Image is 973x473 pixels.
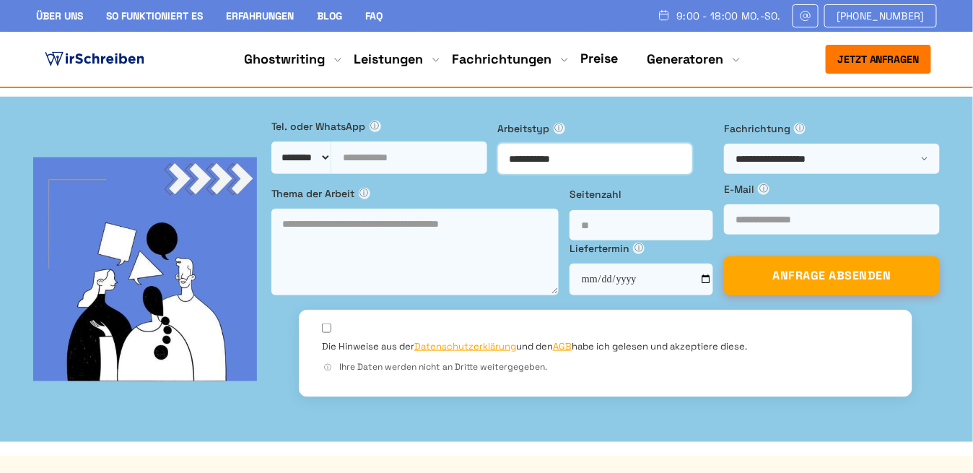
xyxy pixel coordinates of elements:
[647,51,723,68] a: Generatoren
[414,340,516,352] a: Datenschutzerklärung
[824,4,937,27] a: [PHONE_NUMBER]
[837,10,925,22] span: [PHONE_NUMBER]
[271,118,487,134] label: Tel. oder WhatsApp
[106,9,203,22] a: So funktioniert es
[553,340,572,352] a: AGB
[370,121,381,132] span: ⓘ
[724,256,940,295] button: ANFRAGE ABSENDEN
[42,48,147,70] img: logo ghostwriter-österreich
[570,186,713,202] label: Seitenzahl
[36,9,83,22] a: Über uns
[724,181,940,197] label: E-Mail
[724,121,940,136] label: Fachrichtung
[271,186,559,201] label: Thema der Arbeit
[33,157,257,381] img: bg
[758,183,769,195] span: ⓘ
[244,51,325,68] a: Ghostwriting
[322,340,747,353] label: Die Hinweise aus der und den habe ich gelesen und akzeptiere diese.
[317,9,342,22] a: Blog
[658,9,671,21] img: Schedule
[676,10,781,22] span: 9:00 - 18:00 Mo.-So.
[226,9,294,22] a: Erfahrungen
[580,50,618,66] a: Preise
[554,123,565,134] span: ⓘ
[359,188,370,199] span: ⓘ
[365,9,383,22] a: FAQ
[826,45,931,74] button: Jetzt anfragen
[633,243,645,254] span: ⓘ
[354,51,423,68] a: Leistungen
[322,362,333,373] span: ⓘ
[452,51,551,68] a: Fachrichtungen
[498,121,714,136] label: Arbeitstyp
[794,123,806,134] span: ⓘ
[799,10,812,22] img: Email
[570,240,713,256] label: Liefertermin
[322,360,889,374] div: Ihre Daten werden nicht an Dritte weitergegeben.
